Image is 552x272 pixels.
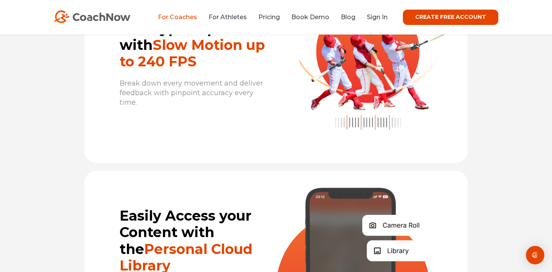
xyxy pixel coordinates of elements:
span: Slow Motion up to 240 FPS [120,36,265,70]
a: Pricing [258,13,280,21]
span: Easily Access your Content with the [120,207,251,257]
a: Sign In [367,13,388,21]
a: CREATE FREE ACCOUNT [403,10,498,25]
a: Blog [341,13,355,21]
img: CoachNow Logo [54,10,130,23]
img: cells [362,215,439,261]
a: For Coaches [158,13,197,21]
p: Break down every movement and deliver feedback with pinpoint accuracy every time. [120,79,272,108]
a: For Athletes [209,13,247,21]
a: Book Demo [291,13,329,21]
h2: Get Hyper-Specific with [120,20,272,70]
div: Open Intercom Messenger [526,246,544,264]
